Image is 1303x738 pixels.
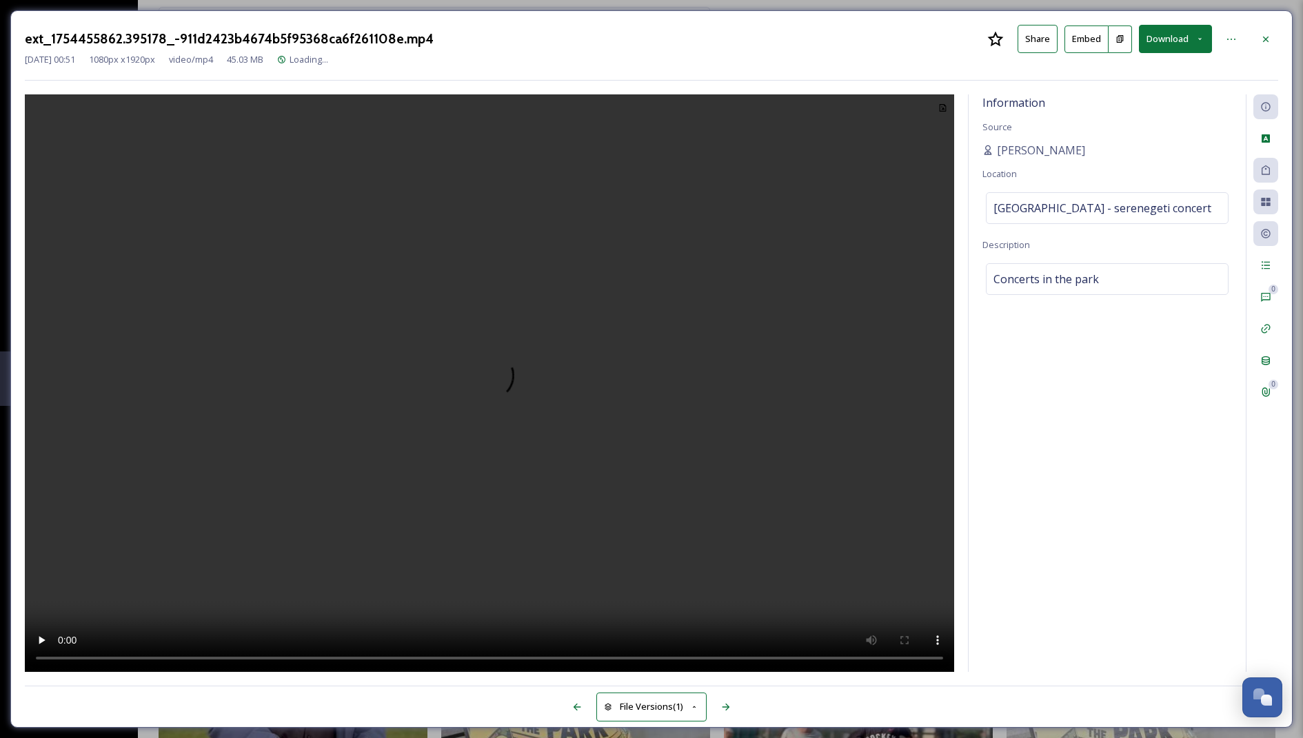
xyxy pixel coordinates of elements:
span: Source [982,121,1012,133]
span: Description [982,238,1030,251]
button: Share [1018,25,1058,53]
span: Location [982,167,1017,180]
h3: ext_1754455862.395178_-911d2423b4674b5f95368ca6f261108e.mp4 [25,29,434,49]
span: 1080 px x 1920 px [89,53,155,66]
button: Open Chat [1242,677,1282,717]
span: Information [982,95,1045,110]
span: 45.03 MB [227,53,263,66]
div: 0 [1269,380,1278,389]
span: [DATE] 00:51 [25,53,75,66]
span: [PERSON_NAME] [997,142,1085,158]
button: Download [1139,25,1212,53]
button: File Versions(1) [596,693,707,721]
span: [GEOGRAPHIC_DATA] - serenegeti concert [993,200,1211,216]
span: Loading... [290,53,328,65]
button: Embed [1064,25,1109,53]
div: 0 [1269,285,1278,294]
span: video/mp4 [169,53,213,66]
span: Concerts in the park [993,271,1099,287]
